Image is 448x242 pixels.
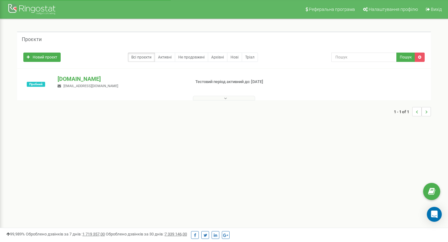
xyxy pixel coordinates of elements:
span: Налаштування профілю [369,7,418,12]
a: Нові [227,53,242,62]
u: 7 339 146,00 [165,232,187,236]
input: Пошук [331,53,397,62]
button: Пошук [396,53,415,62]
span: Оброблено дзвінків за 30 днів : [106,232,187,236]
span: Вихід [431,7,442,12]
nav: ... [394,101,431,123]
span: Пробний [27,82,45,87]
span: Оброблено дзвінків за 7 днів : [26,232,105,236]
span: 99,989% [6,232,25,236]
a: Архівні [208,53,227,62]
a: Не продовжені [175,53,208,62]
span: 1 - 1 of 1 [394,107,412,116]
div: Open Intercom Messenger [427,207,442,222]
a: Новий проєкт [23,53,61,62]
p: [DOMAIN_NAME] [58,75,185,83]
u: 1 719 357,00 [82,232,105,236]
p: Тестовий період активний до: [DATE] [195,79,289,85]
a: Активні [155,53,175,62]
a: Тріал [242,53,258,62]
span: Реферальна програма [309,7,355,12]
h5: Проєкти [22,37,42,42]
a: Всі проєкти [128,53,155,62]
span: [EMAIL_ADDRESS][DOMAIN_NAME] [63,84,118,88]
